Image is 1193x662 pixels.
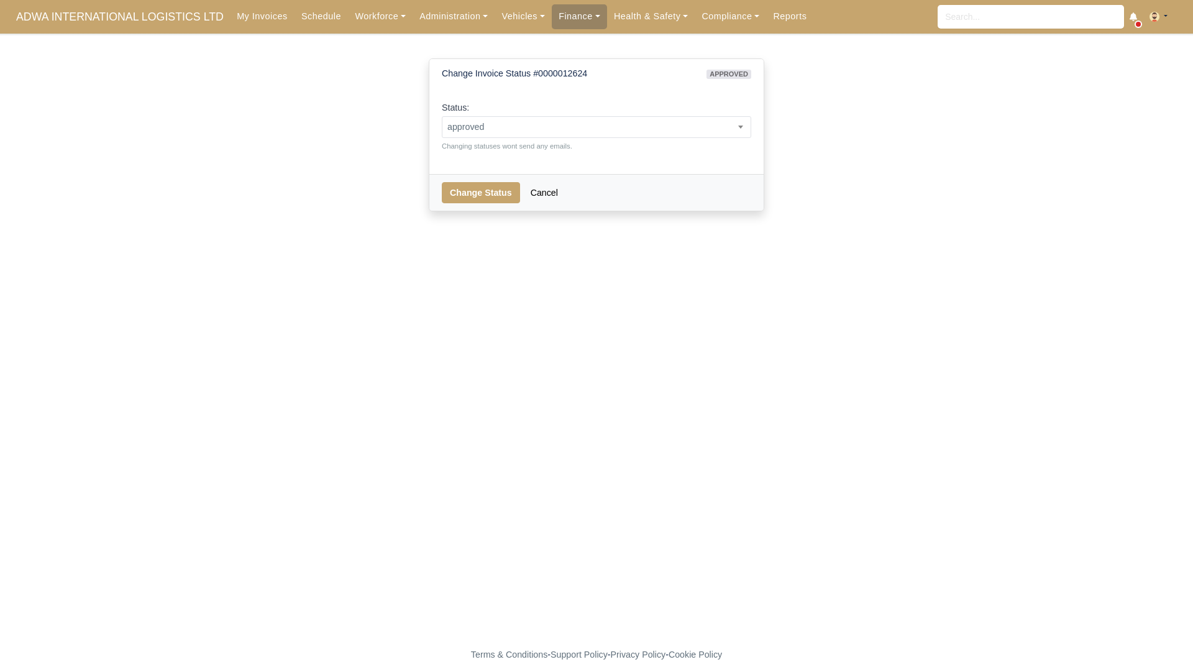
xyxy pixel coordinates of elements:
a: Schedule [295,4,348,29]
a: Finance [552,4,607,29]
a: Privacy Policy [611,650,666,660]
span: approved [442,116,751,138]
a: Terms & Conditions [471,650,547,660]
a: My Invoices [230,4,295,29]
small: Changing statuses wont send any emails. [442,140,751,152]
a: Workforce [348,4,413,29]
span: approved [442,119,751,135]
input: Search... [938,5,1124,29]
a: Support Policy [551,650,608,660]
span: ADWA INTERNATIONAL LOGISTICS LTD [10,4,230,29]
a: Compliance [695,4,766,29]
h6: Change Invoice Status #0000012624 [442,68,587,79]
button: Change Status [442,182,520,203]
a: Cancel [523,182,566,203]
label: Status: [442,101,469,115]
a: Reports [766,4,813,29]
a: Administration [413,4,495,29]
div: - - - [242,648,951,662]
a: Vehicles [495,4,552,29]
a: Cookie Policy [669,650,722,660]
a: ADWA INTERNATIONAL LOGISTICS LTD [10,5,230,29]
a: Health & Safety [607,4,695,29]
span: approved [706,70,751,79]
